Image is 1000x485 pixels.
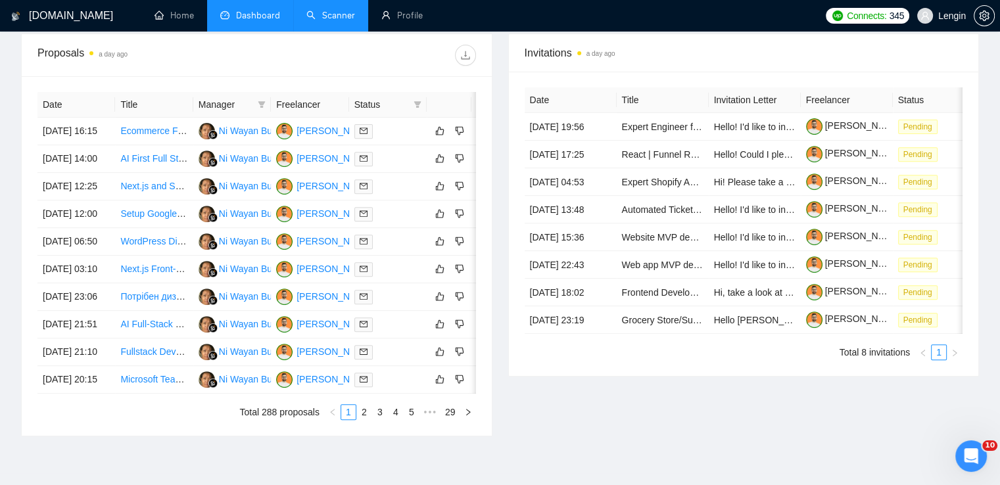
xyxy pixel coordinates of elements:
[617,223,709,251] td: Website MVP development in Webflow
[240,404,320,420] li: Total 288 proposals
[419,404,440,420] span: •••
[120,319,425,329] a: AI Full-Stack Engineer Needed for HealthCare Web and Mobile Application
[806,118,822,135] img: c1NLmzrk-0pBZjOo1nLSJnOz0itNHKTdmMHAt8VIsLFzaWqqsJDJtcFyV3OYvrqgu3
[455,264,464,274] span: dislike
[435,346,444,357] span: like
[435,181,444,191] span: like
[199,150,215,167] img: NW
[208,185,218,195] img: gigradar-bm.png
[389,405,403,419] a: 4
[276,152,372,163] a: TM[PERSON_NAME]
[898,285,938,300] span: Pending
[37,92,115,118] th: Date
[276,290,372,301] a: TM[PERSON_NAME]
[432,371,448,387] button: like
[898,121,943,131] a: Pending
[404,405,419,419] a: 5
[432,289,448,304] button: like
[219,317,293,331] div: Ni Wayan Budiarti
[199,371,215,388] img: NW
[199,206,215,222] img: NW
[199,318,293,329] a: NWNi Wayan Budiarti
[617,113,709,141] td: Expert Engineer for Low-Latency Parsing
[37,45,256,66] div: Proposals
[622,232,780,242] a: Website MVP development in Webflow
[276,344,293,360] img: TM
[432,178,448,194] button: like
[219,234,293,248] div: Ni Wayan Budiarti
[276,150,293,167] img: TM
[452,261,467,277] button: dislike
[360,265,368,273] span: mail
[915,344,931,360] li: Previous Page
[617,279,709,306] td: Frontend Developer (React/Next)
[411,95,424,114] span: filter
[341,404,356,420] li: 1
[360,292,368,300] span: mail
[440,404,460,420] li: 29
[898,258,938,272] span: Pending
[931,344,947,360] li: 1
[208,213,218,222] img: gigradar-bm.png
[464,408,472,416] span: right
[806,175,901,186] a: [PERSON_NAME]
[11,6,20,27] img: logo
[920,11,930,20] span: user
[525,87,617,113] th: Date
[806,201,822,218] img: c1NLmzrk-0pBZjOo1nLSJnOz0itNHKTdmMHAt8VIsLFzaWqqsJDJtcFyV3OYvrqgu3
[357,405,371,419] a: 2
[297,151,372,166] div: [PERSON_NAME]
[455,126,464,136] span: dislike
[276,206,293,222] img: TM
[199,208,293,218] a: NWNi Wayan Budiarti
[219,344,293,359] div: Ni Wayan Budiarti
[435,236,444,246] span: like
[919,349,927,357] span: left
[208,241,218,250] img: gigradar-bm.png
[435,208,444,219] span: like
[120,181,319,191] a: Next.js and Supabase Expert Needed for Project
[455,236,464,246] span: dislike
[806,120,901,131] a: [PERSON_NAME]
[525,113,617,141] td: [DATE] 19:56
[208,296,218,305] img: gigradar-bm.png
[341,405,356,419] a: 1
[455,374,464,384] span: dislike
[37,256,115,283] td: [DATE] 03:10
[898,313,938,327] span: Pending
[801,87,893,113] th: Freelancer
[297,234,372,248] div: [PERSON_NAME]
[622,260,736,270] a: Web app MVP development
[435,291,444,302] span: like
[452,371,467,387] button: dislike
[199,263,293,273] a: NWNi Wayan Budiarti
[455,208,464,219] span: dislike
[360,237,368,245] span: mail
[271,92,348,118] th: Freelancer
[893,87,985,113] th: Status
[306,10,355,21] a: searchScanner
[622,315,815,325] a: Grocery Store/Supermarket Website Developer
[840,344,910,360] li: Total 8 invitations
[37,200,115,228] td: [DATE] 12:00
[617,168,709,196] td: Expert Shopify App Developer Needed to Fix Theme Extension Rendering Bug (React/Node.js)
[219,206,293,221] div: Ni Wayan Budiarti
[806,312,822,328] img: c1NLmzrk-0pBZjOo1nLSJnOz0itNHKTdmMHAt8VIsLFzaWqqsJDJtcFyV3OYvrqgu3
[622,204,815,215] a: Automated Ticket Purchasing Bot Development
[525,45,963,61] span: Invitations
[37,118,115,145] td: [DATE] 16:15
[258,101,266,108] span: filter
[199,235,293,246] a: NWNi Wayan Budiarti
[898,230,938,244] span: Pending
[915,344,931,360] button: left
[276,316,293,333] img: TM
[297,262,372,276] div: [PERSON_NAME]
[199,316,215,333] img: NW
[452,123,467,139] button: dislike
[199,97,252,112] span: Manager
[617,87,709,113] th: Title
[452,344,467,359] button: dislike
[360,348,368,356] span: mail
[199,261,215,277] img: NW
[617,196,709,223] td: Automated Ticket Purchasing Bot Development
